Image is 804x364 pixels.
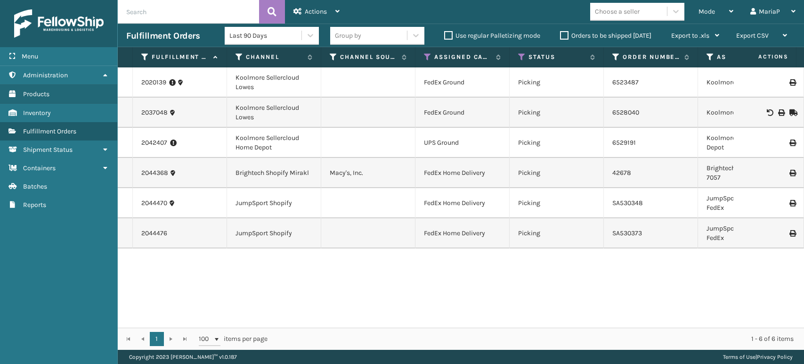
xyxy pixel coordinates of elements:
[23,164,56,172] span: Containers
[444,32,540,40] label: Use regular Palletizing mode
[729,49,794,65] span: Actions
[227,188,321,218] td: JumpSport Shopify
[227,158,321,188] td: Brightech Shopify Mirakl
[510,98,604,128] td: Picking
[604,98,698,128] td: 6528040
[789,230,795,237] i: Print Label
[789,200,795,207] i: Print Label
[23,201,46,209] span: Reports
[150,332,164,346] a: 1
[510,218,604,248] td: Picking
[789,140,795,146] i: Print Label
[141,229,167,238] a: 2044476
[23,90,49,98] span: Products
[340,53,397,61] label: Channel Source
[604,67,698,98] td: 6523487
[671,32,709,40] span: Export to .xls
[767,109,772,116] i: Void BOL
[141,78,166,87] a: 2020139
[698,218,792,248] td: JumpSport Fellowship FedEx
[23,127,76,135] span: Fulfillment Orders
[560,32,651,40] label: Orders to be shipped [DATE]
[141,138,167,148] a: 2042407
[510,158,604,188] td: Picking
[23,71,68,79] span: Administration
[698,98,792,128] td: Koolmore LTL
[723,350,793,364] div: |
[199,334,213,344] span: 100
[227,128,321,158] td: Koolmore Sellercloud Home Depot
[199,332,268,346] span: items per page
[23,182,47,190] span: Batches
[757,354,793,360] a: Privacy Policy
[229,31,302,41] div: Last 90 Days
[126,30,200,41] h3: Fulfillment Orders
[698,158,792,188] td: Brightech FedEx Safeco 7057
[528,53,585,61] label: Status
[789,170,795,176] i: Print Label
[415,67,510,98] td: FedEx Ground
[281,334,794,344] div: 1 - 6 of 6 items
[595,7,640,17] div: Choose a seller
[789,109,795,116] i: Mark as Shipped
[415,218,510,248] td: FedEx Home Delivery
[510,67,604,98] td: Picking
[23,146,73,154] span: Shipment Status
[415,158,510,188] td: FedEx Home Delivery
[604,128,698,158] td: 6529191
[227,218,321,248] td: JumpSport Shopify
[789,79,795,86] i: Print Label
[415,188,510,218] td: FedEx Home Delivery
[321,158,415,188] td: Macy's, Inc.
[604,158,698,188] td: 42678
[623,53,680,61] label: Order Number
[698,128,792,158] td: Koolmore UPS Home Depot
[141,168,168,178] a: 2044368
[152,53,209,61] label: Fulfillment Order Id
[141,199,167,208] a: 2044470
[698,67,792,98] td: Koolmore Fedex Lowes
[246,53,303,61] label: Channel
[227,67,321,98] td: Koolmore Sellercloud Lowes
[434,53,491,61] label: Assigned Carrier Service
[415,128,510,158] td: UPS Ground
[510,188,604,218] td: Picking
[227,98,321,128] td: Koolmore Sellercloud Lowes
[723,354,755,360] a: Terms of Use
[129,350,237,364] p: Copyright 2023 [PERSON_NAME]™ v 1.0.187
[736,32,769,40] span: Export CSV
[305,8,327,16] span: Actions
[22,52,38,60] span: Menu
[698,188,792,218] td: JumpSport Fellowship FedEx
[604,218,698,248] td: SA530373
[335,31,361,41] div: Group by
[717,53,774,61] label: Assigned Carrier
[510,128,604,158] td: Picking
[415,98,510,128] td: FedEx Ground
[23,109,51,117] span: Inventory
[14,9,104,38] img: logo
[141,108,168,117] a: 2037048
[698,8,715,16] span: Mode
[778,109,784,116] i: Print BOL
[604,188,698,218] td: SA530348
